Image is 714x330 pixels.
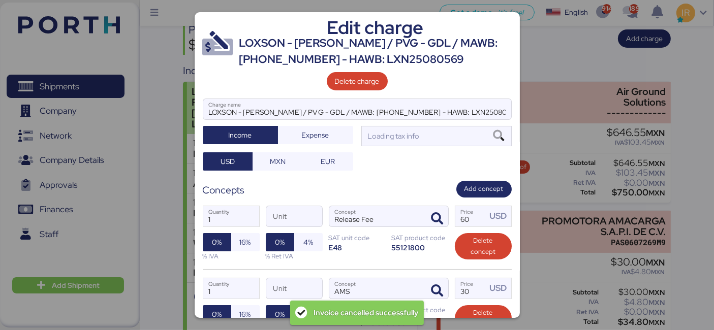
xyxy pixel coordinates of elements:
[455,206,487,226] input: Price
[278,126,353,144] button: Expense
[203,233,231,251] button: 0%
[203,99,511,119] input: Charge name
[203,305,231,323] button: 0%
[229,129,252,141] span: Income
[266,206,322,226] input: Unit
[266,251,323,261] div: % Ret IVA
[253,152,303,171] button: MXN
[203,183,245,197] div: Concepts
[455,233,512,259] button: Delete concept
[456,181,512,197] button: Add concept
[427,280,448,302] button: ConceptConcept
[212,308,222,320] span: 0%
[212,236,222,248] span: 0%
[294,233,323,251] button: 4%
[335,75,380,87] span: Delete charge
[489,210,511,222] div: USD
[314,303,419,322] div: Invoice cancelled successfully
[302,129,329,141] span: Expense
[392,243,449,252] div: 55121800
[489,282,511,294] div: USD
[270,155,286,168] span: MXN
[455,278,487,299] input: Price
[463,307,504,329] span: Delete concept
[203,206,259,226] input: Quantity
[329,278,424,299] input: Concept
[464,183,504,194] span: Add concept
[366,130,420,142] div: Loading tax info
[327,72,388,90] button: Delete charge
[231,233,260,251] button: 16%
[303,152,353,171] button: EUR
[203,251,260,261] div: % IVA
[231,305,260,323] button: 16%
[303,236,313,248] span: 4%
[329,233,386,243] div: SAT unit code
[266,233,294,251] button: 0%
[427,208,448,229] button: ConceptConcept
[239,20,512,35] div: Edit charge
[275,308,285,320] span: 0%
[275,236,285,248] span: 0%
[266,278,322,299] input: Unit
[329,206,424,226] input: Concept
[240,236,251,248] span: 16%
[203,278,259,299] input: Quantity
[203,152,253,171] button: USD
[240,308,251,320] span: 16%
[239,35,512,68] div: LOXSON - [PERSON_NAME] / PVG - GDL / MAWB: [PHONE_NUMBER] - HAWB: LXN25080569
[321,155,335,168] span: EUR
[203,126,278,144] button: Income
[221,155,235,168] span: USD
[266,305,294,323] button: 0%
[463,235,504,257] span: Delete concept
[392,233,449,243] div: SAT product code
[329,243,386,252] div: E48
